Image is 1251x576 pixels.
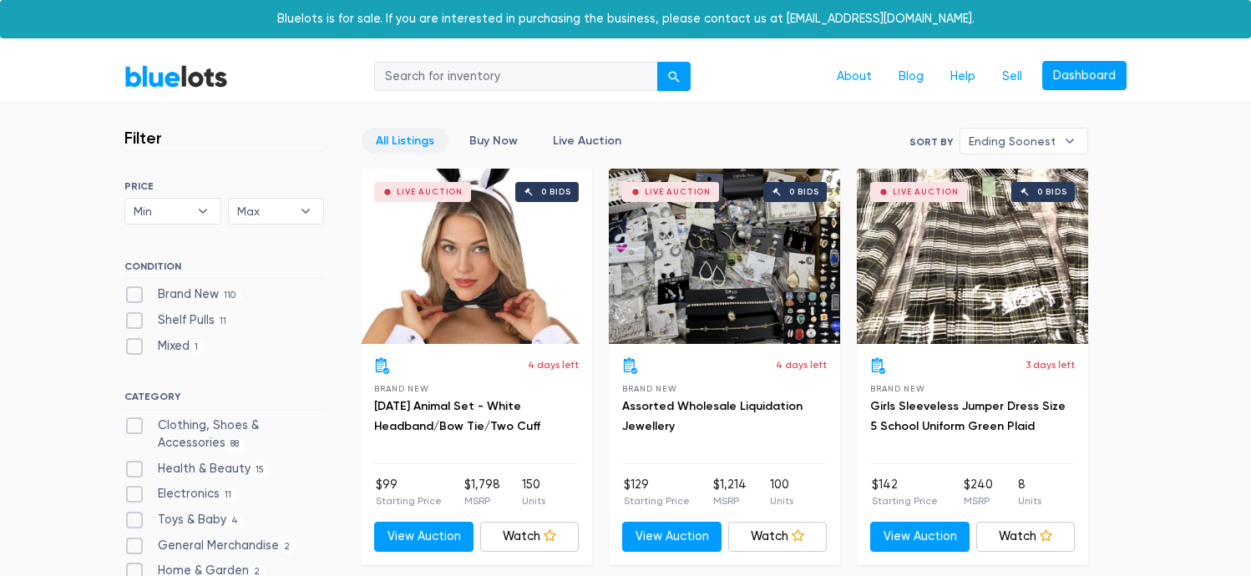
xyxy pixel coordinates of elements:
[989,61,1036,93] a: Sell
[823,61,885,93] a: About
[622,384,676,393] span: Brand New
[541,188,571,196] div: 0 bids
[124,537,296,555] label: General Merchandise
[374,522,474,552] a: View Auction
[857,169,1088,344] a: Live Auction 0 bids
[362,128,448,154] a: All Listings
[288,199,323,224] b: ▾
[124,128,162,148] h3: Filter
[609,169,840,344] a: Live Auction 0 bids
[219,290,241,303] span: 110
[885,61,937,93] a: Blog
[1018,476,1041,509] li: 8
[124,511,244,529] label: Toys & Baby
[376,476,442,509] li: $99
[728,522,828,552] a: Watch
[964,476,993,509] li: $240
[969,129,1056,154] span: Ending Soonest
[215,315,232,328] span: 11
[279,540,296,553] span: 2
[124,337,204,356] label: Mixed
[226,514,244,528] span: 4
[893,188,959,196] div: Live Auction
[645,188,711,196] div: Live Auction
[522,476,545,509] li: 150
[528,357,579,372] p: 4 days left
[622,399,803,433] a: Assorted Wholesale Liquidation Jewellery
[124,180,324,192] h6: PRICE
[870,384,924,393] span: Brand New
[190,341,204,354] span: 1
[124,460,270,478] label: Health & Beauty
[1026,357,1075,372] p: 3 days left
[124,260,324,279] h6: CONDITION
[374,62,658,92] input: Search for inventory
[1042,61,1127,91] a: Dashboard
[124,417,324,452] label: Clothing, Shoes & Accessories
[789,188,819,196] div: 0 bids
[964,493,993,508] p: MSRP
[464,476,500,509] li: $1,798
[237,199,292,224] span: Max
[870,399,1066,433] a: Girls Sleeveless Jumper Dress Size 5 School Uniform Green Plaid
[624,493,690,508] p: Starting Price
[624,476,690,509] li: $129
[134,199,189,224] span: Min
[770,493,793,508] p: Units
[124,311,232,330] label: Shelf Pulls
[1018,493,1041,508] p: Units
[220,489,237,503] span: 11
[124,391,324,409] h6: CATEGORY
[124,485,237,503] label: Electronics
[622,522,722,552] a: View Auction
[374,399,540,433] a: [DATE] Animal Set - White Headband/Bow Tie/Two Cuff
[124,64,228,88] a: BlueLots
[872,493,938,508] p: Starting Price
[376,493,442,508] p: Starting Price
[776,357,827,372] p: 4 days left
[870,522,970,552] a: View Auction
[770,476,793,509] li: 100
[124,285,241,304] label: Brand New
[251,463,270,477] span: 15
[455,128,532,154] a: Buy Now
[464,493,500,508] p: MSRP
[397,188,463,196] div: Live Auction
[185,199,220,224] b: ▾
[909,134,953,149] label: Sort By
[539,128,636,154] a: Live Auction
[361,169,592,344] a: Live Auction 0 bids
[480,522,580,552] a: Watch
[225,438,245,452] span: 88
[522,493,545,508] p: Units
[937,61,989,93] a: Help
[1037,188,1067,196] div: 0 bids
[713,476,747,509] li: $1,214
[374,384,428,393] span: Brand New
[1052,129,1087,154] b: ▾
[713,493,747,508] p: MSRP
[872,476,938,509] li: $142
[976,522,1076,552] a: Watch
